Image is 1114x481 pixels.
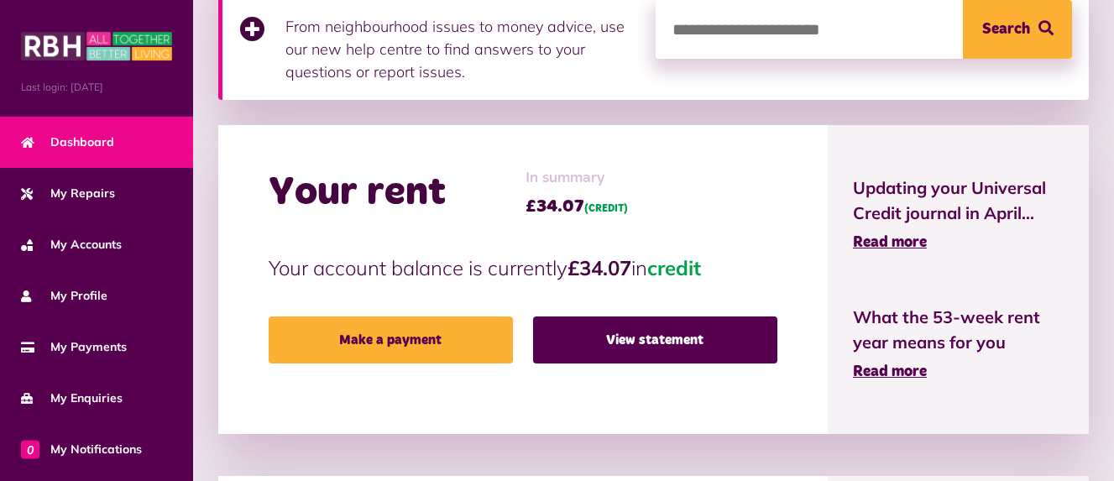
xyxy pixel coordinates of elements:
span: My Repairs [21,185,115,202]
h2: Your rent [269,169,446,217]
span: My Accounts [21,236,122,254]
strong: £34.07 [567,255,631,280]
span: Last login: [DATE] [21,80,172,95]
span: My Notifications [21,441,142,458]
span: Dashboard [21,133,114,151]
span: Read more [853,235,927,250]
a: View statement [533,316,777,363]
img: MyRBH [21,29,172,63]
span: In summary [526,167,628,190]
span: What the 53-week rent year means for you [853,305,1064,355]
span: 0 [21,440,39,458]
a: What the 53-week rent year means for you Read more [853,305,1064,384]
span: Updating your Universal Credit journal in April... [853,175,1064,226]
p: Your account balance is currently in [269,253,777,283]
span: (CREDIT) [584,204,628,214]
span: My Profile [21,287,107,305]
p: From neighbourhood issues to money advice, use our new help centre to find answers to your questi... [285,15,639,83]
span: My Enquiries [21,390,123,407]
span: £34.07 [526,194,628,219]
span: My Payments [21,338,127,356]
span: credit [647,255,701,280]
span: Read more [853,364,927,379]
a: Make a payment [269,316,513,363]
a: Updating your Universal Credit journal in April... Read more [853,175,1064,254]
